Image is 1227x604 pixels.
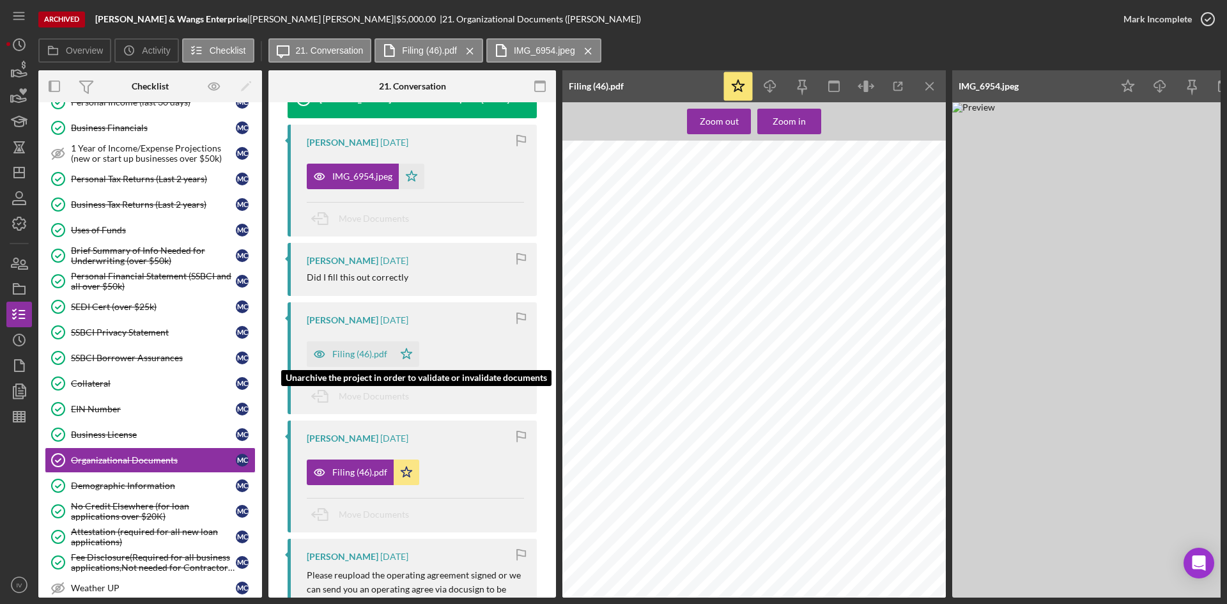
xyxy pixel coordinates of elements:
a: Business FinancialsMC [45,115,256,141]
a: Personal Tax Returns (Last 2 years)MC [45,166,256,192]
div: M C [236,300,249,313]
button: IV [6,572,32,598]
label: Checklist [210,45,246,56]
div: M C [236,454,249,467]
div: 1 Year of Income/Expense Projections (new or start up businesses over $50k) [71,143,236,164]
label: IMG_6954.jpeg [514,45,575,56]
a: Organizational DocumentsMC [45,447,256,473]
div: M C [236,479,249,492]
a: Uses of FundsMC [45,217,256,243]
div: Demographic Information [71,481,236,491]
time: 2025-07-07 15:11 [380,256,408,266]
div: $5,000.00 [396,14,440,24]
div: Attestation (required for all new loan applications) [71,527,236,547]
button: IMG_6954.jpeg [486,38,601,63]
div: [PERSON_NAME] [307,137,378,148]
div: M C [236,530,249,543]
a: Weather UPMC [45,575,256,601]
div: Fee Disclosure(Required for all business applications,Not needed for Contractor loans) [71,552,236,573]
a: 1 Year of Income/Expense Projections (new or start up businesses over $50k)MC [45,141,256,166]
label: Filing (46).pdf [402,45,457,56]
div: [PERSON_NAME] [307,433,378,444]
a: Personal Income (last 30 days)MC [45,89,256,115]
button: Move Documents [307,380,422,412]
div: M C [236,173,249,185]
div: Personal Tax Returns (Last 2 years) [71,174,236,184]
div: Personal Income (last 30 days) [71,97,236,107]
div: IMG_6954.jpeg [332,171,392,182]
div: Business Financials [71,123,236,133]
div: M C [236,377,249,390]
button: Mark Incomplete [1111,6,1221,32]
span: Move Documents [339,213,409,224]
div: M C [236,275,249,288]
div: Uses of Funds [71,225,236,235]
div: EIN Number [71,404,236,414]
time: 2025-07-03 15:34 [380,552,408,562]
a: Personal Financial Statement (SSBCI and all over $50k)MC [45,268,256,294]
div: M C [236,249,249,262]
a: Attestation (required for all new loan applications)MC [45,524,256,550]
div: 21. Conversation [379,81,446,91]
div: SEDI Cert (over $25k) [71,302,236,312]
div: IMG_6954.jpeg [959,81,1019,91]
div: Weather UP [71,583,236,593]
span: Move Documents [339,509,409,520]
div: Zoom out [700,109,739,134]
a: EIN NumberMC [45,396,256,422]
button: Filing (46).pdf [307,460,419,485]
button: Filing (46).pdf [307,341,419,367]
div: Brief Summary of Info Needed for Underwriting (over $50k) [71,245,236,266]
div: [PERSON_NAME] [PERSON_NAME] | [250,14,396,24]
div: Personal Financial Statement (SSBCI and all over $50k) [71,271,236,291]
button: Zoom out [687,109,751,134]
div: SSBCI Privacy Statement [71,327,236,337]
div: Zoom in [773,109,806,134]
div: M C [236,96,249,109]
div: Filing (46).pdf [332,467,387,477]
div: Collateral [71,378,236,389]
div: Open Intercom Messenger [1184,548,1214,578]
button: Filing (46).pdf [374,38,483,63]
label: Activity [142,45,170,56]
div: M C [236,147,249,160]
div: M C [236,224,249,236]
button: Move Documents [307,499,422,530]
div: Filing (46).pdf [332,349,387,359]
div: Organizational Documents [71,455,236,465]
div: M C [236,198,249,211]
label: Overview [66,45,103,56]
a: Demographic InformationMC [45,473,256,499]
div: SSBCI Borrower Assurances [71,353,236,363]
div: [PERSON_NAME] [307,315,378,325]
button: 21. Conversation [268,38,372,63]
div: M C [236,326,249,339]
b: [PERSON_NAME] & Wangs Enterprise [95,13,247,24]
a: SSBCI Privacy StatementMC [45,320,256,345]
div: [PERSON_NAME] [307,552,378,562]
a: SEDI Cert (over $25k)MC [45,294,256,320]
div: Mark Incomplete [1123,6,1192,32]
label: 21. Conversation [296,45,364,56]
div: M C [236,403,249,415]
div: M C [236,352,249,364]
a: CollateralMC [45,371,256,396]
div: Business Tax Returns (Last 2 years) [71,199,236,210]
div: | [95,14,250,24]
div: No Credit Elsewhere (for loan applications over $20K) [71,501,236,522]
button: IMG_6954.jpeg [307,164,424,189]
a: SSBCI Borrower AssurancesMC [45,345,256,371]
time: 2025-07-03 15:49 [380,433,408,444]
div: Business License [71,430,236,440]
button: Checklist [182,38,254,63]
div: M C [236,428,249,441]
a: No Credit Elsewhere (for loan applications over $20K)MC [45,499,256,524]
time: 2025-07-07 15:47 [380,137,408,148]
button: Zoom in [757,109,821,134]
div: M C [236,556,249,569]
span: Move Documents [339,391,409,401]
button: Move Documents [307,203,422,235]
div: | 21. Organizational Documents ([PERSON_NAME]) [440,14,641,24]
a: Business Tax Returns (Last 2 years)MC [45,192,256,217]
div: [PERSON_NAME] [307,256,378,266]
